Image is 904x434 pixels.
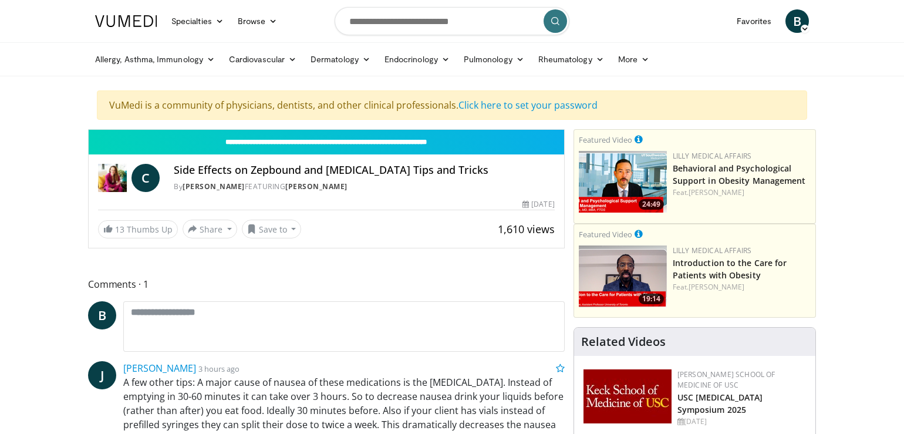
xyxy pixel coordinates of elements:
[198,364,240,374] small: 3 hours ago
[673,257,787,281] a: Introduction to the Care for Patients with Obesity
[88,361,116,389] a: J
[579,229,632,240] small: Featured Video
[689,282,744,292] a: [PERSON_NAME]
[677,416,806,427] div: [DATE]
[579,245,667,307] a: 19:14
[673,282,811,292] div: Feat.
[689,187,744,197] a: [PERSON_NAME]
[522,199,554,210] div: [DATE]
[785,9,809,33] a: B
[242,220,302,238] button: Save to
[458,99,598,112] a: Click here to set your password
[579,134,632,145] small: Featured Video
[730,9,778,33] a: Favorites
[88,48,222,71] a: Allergy, Asthma, Immunology
[115,224,124,235] span: 13
[531,48,611,71] a: Rheumatology
[303,48,377,71] a: Dermatology
[673,187,811,198] div: Feat.
[639,199,664,210] span: 24:49
[174,181,554,192] div: By FEATURING
[183,220,237,238] button: Share
[88,301,116,329] a: B
[183,181,245,191] a: [PERSON_NAME]
[97,90,807,120] div: VuMedi is a community of physicians, dentists, and other clinical professionals.
[457,48,531,71] a: Pulmonology
[673,163,806,186] a: Behavioral and Psychological Support in Obesity Management
[95,15,157,27] img: VuMedi Logo
[123,362,196,375] a: [PERSON_NAME]
[335,7,569,35] input: Search topics, interventions
[131,164,160,192] a: C
[174,164,554,177] h4: Side Effects on Zepbound and [MEDICAL_DATA] Tips and Tricks
[581,335,666,349] h4: Related Videos
[677,392,763,415] a: USC [MEDICAL_DATA] Symposium 2025
[285,181,348,191] a: [PERSON_NAME]
[377,48,457,71] a: Endocrinology
[88,277,565,292] span: Comments 1
[579,245,667,307] img: acc2e291-ced4-4dd5-b17b-d06994da28f3.png.150x105_q85_crop-smart_upscale.png
[583,369,672,423] img: 7b941f1f-d101-407a-8bfa-07bd47db01ba.png.150x105_q85_autocrop_double_scale_upscale_version-0.2.jpg
[98,220,178,238] a: 13 Thumbs Up
[673,245,752,255] a: Lilly Medical Affairs
[579,151,667,213] img: ba3304f6-7838-4e41-9c0f-2e31ebde6754.png.150x105_q85_crop-smart_upscale.png
[498,222,555,236] span: 1,610 views
[222,48,303,71] a: Cardiovascular
[98,164,127,192] img: Dr. Carolynn Francavilla
[639,294,664,304] span: 19:14
[164,9,231,33] a: Specialties
[677,369,775,390] a: [PERSON_NAME] School of Medicine of USC
[231,9,285,33] a: Browse
[579,151,667,213] a: 24:49
[611,48,656,71] a: More
[673,151,752,161] a: Lilly Medical Affairs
